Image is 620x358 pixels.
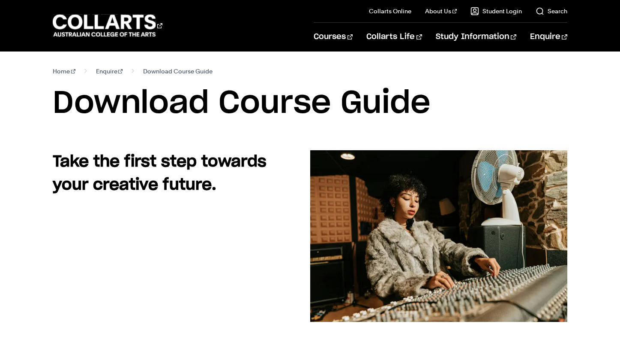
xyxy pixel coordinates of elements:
[314,23,353,51] a: Courses
[536,7,567,15] a: Search
[53,65,75,77] a: Home
[143,65,213,77] span: Download Course Guide
[369,7,411,15] a: Collarts Online
[53,154,267,193] strong: Take the first step towards your creative future.
[96,65,123,77] a: Enquire
[53,13,162,38] div: Go to homepage
[436,23,516,51] a: Study Information
[530,23,567,51] a: Enquire
[470,7,522,15] a: Student Login
[366,23,422,51] a: Collarts Life
[53,84,567,123] h1: Download Course Guide
[425,7,457,15] a: About Us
